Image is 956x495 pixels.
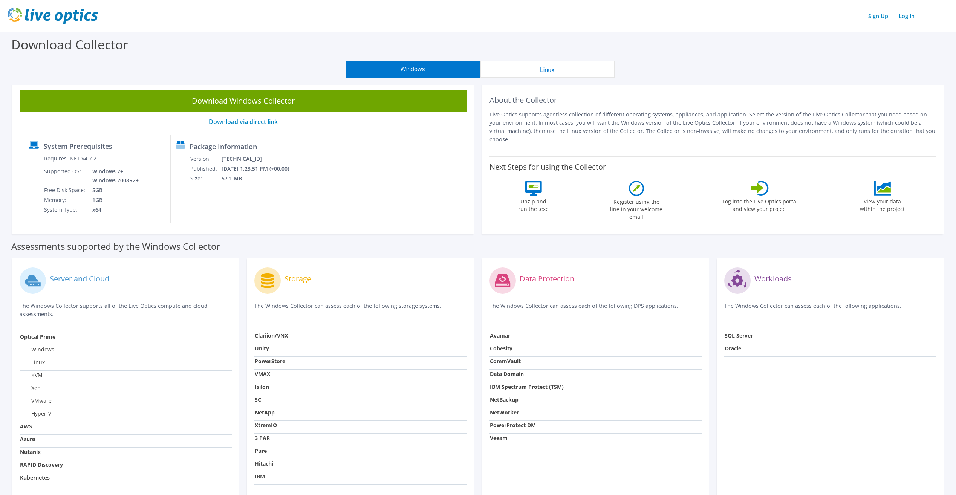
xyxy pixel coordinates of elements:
strong: Pure [255,447,267,454]
strong: CommVault [490,357,521,365]
strong: PowerProtect DM [490,422,536,429]
label: Next Steps for using the Collector [489,162,606,171]
label: Unzip and run the .exe [516,196,551,213]
td: 5GB [87,185,140,195]
strong: AWS [20,423,32,430]
p: Live Optics supports agentless collection of different operating systems, appliances, and applica... [489,110,937,144]
td: [DATE] 1:23:51 PM (+00:00) [221,164,299,174]
strong: NetBackup [490,396,519,403]
h2: About the Collector [489,96,937,105]
strong: Avamar [490,332,510,339]
strong: RAPID Discovery [20,461,63,468]
p: The Windows Collector can assess each of the following DPS applications. [489,302,702,317]
a: Download via direct link [209,118,278,126]
label: Hyper-V [20,410,51,417]
strong: XtremIO [255,422,277,429]
strong: 3 PAR [255,434,270,442]
strong: Veeam [490,434,508,442]
label: Assessments supported by the Windows Collector [11,243,220,250]
td: 1GB [87,195,140,205]
label: Download Collector [11,36,128,53]
strong: Data Domain [490,370,524,377]
label: System Prerequisites [44,142,112,150]
strong: Oracle [725,345,741,352]
td: Version: [190,154,221,164]
label: Package Information [190,143,257,150]
td: Windows 7+ Windows 2008R2+ [87,167,140,185]
td: Size: [190,174,221,183]
a: Log In [895,11,918,21]
td: [TECHNICAL_ID] [221,154,299,164]
p: The Windows Collector can assess each of the following storage systems. [254,302,467,317]
strong: Nutanix [20,448,41,455]
td: Memory: [44,195,87,205]
label: Requires .NET V4.7.2+ [44,155,99,162]
strong: SC [255,396,261,403]
label: Linux [20,359,45,366]
strong: Kubernetes [20,474,50,481]
strong: SQL Server [725,332,753,339]
strong: NetWorker [490,409,519,416]
strong: Cohesity [490,345,512,352]
td: 57.1 MB [221,174,299,183]
label: Workloads [754,275,792,283]
td: Supported OS: [44,167,87,185]
strong: Hitachi [255,460,273,467]
label: View your data within the project [855,196,910,213]
label: VMware [20,397,52,405]
strong: IBM [255,473,265,480]
strong: NetApp [255,409,275,416]
label: Storage [285,275,311,283]
strong: Clariion/VNX [255,332,288,339]
strong: PowerStore [255,357,285,365]
label: Server and Cloud [50,275,109,283]
strong: VMAX [255,370,270,377]
a: Sign Up [864,11,892,21]
label: Log into the Live Optics portal and view your project [722,196,798,213]
button: Windows [346,61,480,78]
td: x64 [87,205,140,215]
strong: Optical Prime [20,333,55,340]
td: Published: [190,164,221,174]
strong: Unity [255,345,269,352]
img: live_optics_svg.svg [8,8,98,24]
p: The Windows Collector can assess each of the following applications. [724,302,936,317]
strong: Azure [20,435,35,443]
p: The Windows Collector supports all of the Live Optics compute and cloud assessments. [20,302,232,318]
td: System Type: [44,205,87,215]
a: Download Windows Collector [20,90,467,112]
label: Xen [20,384,41,392]
label: Register using the line in your welcome email [608,196,665,221]
td: Free Disk Space: [44,185,87,195]
label: Windows [20,346,54,353]
strong: IBM Spectrum Protect (TSM) [490,383,564,390]
strong: Isilon [255,383,269,390]
button: Linux [480,61,615,78]
label: KVM [20,371,43,379]
label: Data Protection [520,275,574,283]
